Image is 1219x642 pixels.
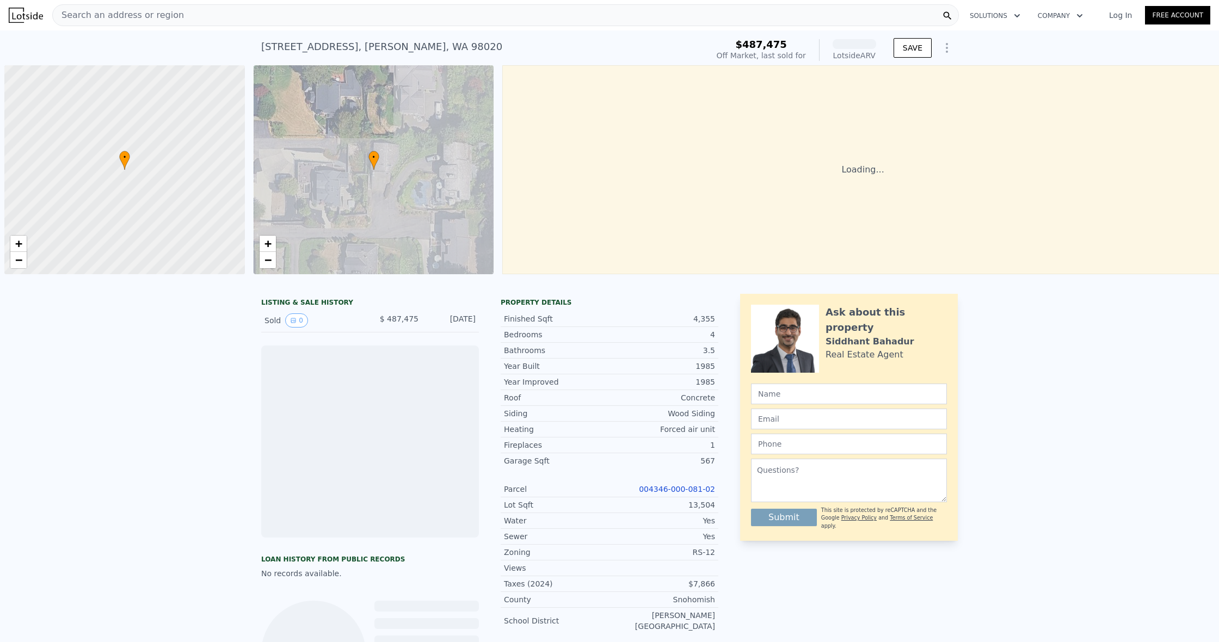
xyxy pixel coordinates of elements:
div: 1985 [609,376,715,387]
div: Year Built [504,361,609,372]
div: 4,355 [609,313,715,324]
div: Property details [501,298,718,307]
div: Garage Sqft [504,455,609,466]
button: Company [1029,6,1092,26]
a: Log In [1096,10,1145,21]
div: Views [504,563,609,573]
input: Email [751,409,947,429]
div: County [504,594,609,605]
div: 567 [609,455,715,466]
div: Forced air unit [609,424,715,435]
div: 13,504 [609,499,715,510]
a: Zoom out [10,252,27,268]
div: Roof [504,392,609,403]
div: Heating [504,424,609,435]
div: Lot Sqft [504,499,609,510]
div: No records available. [261,568,479,579]
div: Wood Siding [609,408,715,419]
div: Zoning [504,547,609,558]
div: • [368,151,379,170]
a: 004346-000-081-02 [639,485,715,493]
input: Phone [751,434,947,454]
span: − [15,253,22,267]
div: Concrete [609,392,715,403]
div: [DATE] [427,313,476,328]
div: 3.5 [609,345,715,356]
div: Water [504,515,609,526]
span: − [264,253,271,267]
div: Ask about this property [826,305,947,335]
div: Real Estate Agent [826,348,903,361]
div: RS-12 [609,547,715,558]
div: Finished Sqft [504,313,609,324]
div: LISTING & SALE HISTORY [261,298,479,309]
span: + [264,237,271,250]
div: Sold [264,313,361,328]
div: • [119,151,130,170]
img: Lotside [9,8,43,23]
div: Taxes (2024) [504,578,609,589]
div: Yes [609,531,715,542]
div: Sewer [504,531,609,542]
div: Yes [609,515,715,526]
a: Zoom in [260,236,276,252]
button: SAVE [894,38,932,58]
button: Solutions [961,6,1029,26]
button: View historical data [285,313,308,328]
div: Off Market, last sold for [717,50,806,61]
span: + [15,237,22,250]
div: Loan history from public records [261,555,479,564]
a: Privacy Policy [841,515,877,521]
div: [STREET_ADDRESS] , [PERSON_NAME] , WA 98020 [261,39,502,54]
span: $487,475 [735,39,787,50]
span: • [368,152,379,162]
div: Bathrooms [504,345,609,356]
div: 1985 [609,361,715,372]
div: Fireplaces [504,440,609,450]
div: 1 [609,440,715,450]
button: Show Options [936,37,958,59]
div: Year Improved [504,376,609,387]
a: Zoom out [260,252,276,268]
span: $ 487,475 [380,314,418,323]
div: Parcel [504,484,609,495]
a: Zoom in [10,236,27,252]
span: • [119,152,130,162]
div: [PERSON_NAME][GEOGRAPHIC_DATA] [609,610,715,632]
input: Name [751,384,947,404]
div: Siddhant Bahadur [826,335,914,348]
div: $7,866 [609,578,715,589]
a: Terms of Service [890,515,933,521]
div: 4 [609,329,715,340]
div: Bedrooms [504,329,609,340]
span: Search an address or region [53,9,184,22]
button: Submit [751,509,817,526]
div: Siding [504,408,609,419]
a: Free Account [1145,6,1210,24]
div: School District [504,615,609,626]
div: Snohomish [609,594,715,605]
div: This site is protected by reCAPTCHA and the Google and apply. [821,507,947,530]
div: Lotside ARV [833,50,876,61]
